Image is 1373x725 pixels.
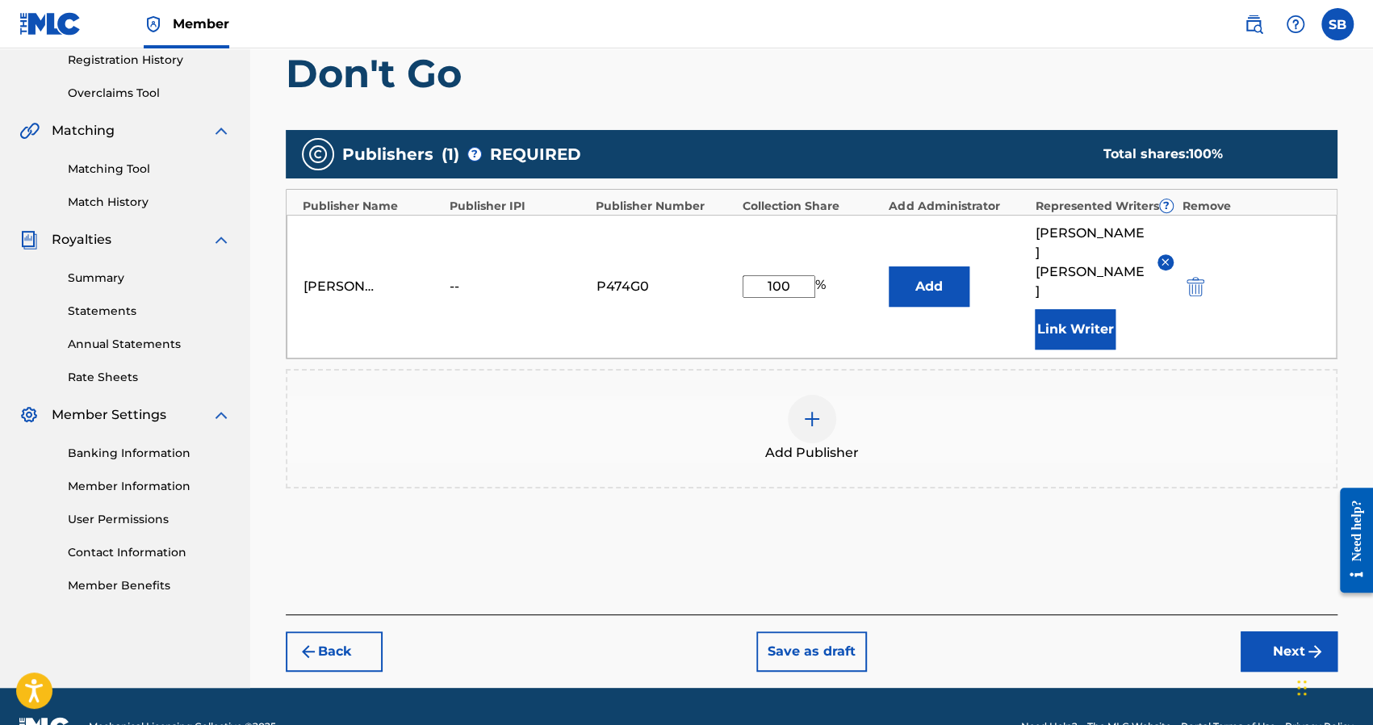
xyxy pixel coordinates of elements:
h1: Don't Go [286,49,1337,98]
img: remove-from-list-button [1159,256,1171,268]
img: add [802,409,822,429]
span: 100 % [1189,146,1223,161]
a: Contact Information [68,544,231,561]
a: Annual Statements [68,336,231,353]
img: MLC Logo [19,12,82,36]
button: Save as draft [756,631,867,672]
img: Royalties [19,230,39,249]
div: Add Administrator [889,198,1028,215]
span: % [815,275,830,298]
span: ? [1160,199,1173,212]
a: Match History [68,194,231,211]
span: ? [468,148,481,161]
div: Drag [1297,664,1307,712]
img: Member Settings [19,405,39,425]
a: Banking Information [68,445,231,462]
div: Collection Share [743,198,881,215]
a: Statements [68,303,231,320]
a: Member Benefits [68,577,231,594]
img: expand [211,121,231,140]
img: expand [211,405,231,425]
span: Member [173,15,229,33]
div: Publisher IPI [450,198,588,215]
a: Registration History [68,52,231,69]
span: Add Publisher [765,443,859,463]
span: Matching [52,121,115,140]
img: Matching [19,121,40,140]
a: Public Search [1237,8,1270,40]
img: expand [211,230,231,249]
iframe: Resource Center [1328,476,1373,606]
button: Next [1241,631,1337,672]
span: [PERSON_NAME] [PERSON_NAME] [1035,224,1145,301]
div: Publisher Name [303,198,442,215]
img: Top Rightsholder [144,15,163,34]
a: Matching Tool [68,161,231,178]
span: Member Settings [52,405,166,425]
img: f7272a7cc735f4ea7f67.svg [1305,642,1325,661]
iframe: Chat Widget [1292,647,1373,725]
a: Member Information [68,478,231,495]
a: Rate Sheets [68,369,231,386]
button: Add [889,266,969,307]
div: Publisher Number [596,198,735,215]
div: User Menu [1321,8,1354,40]
img: publishers [308,145,328,164]
div: Total shares: [1103,145,1305,164]
img: help [1286,15,1305,34]
button: Link Writer [1035,309,1116,350]
a: Summary [68,270,231,287]
span: Royalties [52,230,111,249]
img: search [1244,15,1263,34]
div: Help [1279,8,1312,40]
button: Back [286,631,383,672]
span: ( 1 ) [442,142,459,166]
span: REQUIRED [490,142,581,166]
img: 7ee5dd4eb1f8a8e3ef2f.svg [299,642,318,661]
a: Overclaims Tool [68,85,231,102]
div: Represented Writers [1036,198,1174,215]
span: Publishers [342,142,433,166]
img: 12a2ab48e56ec057fbd8.svg [1187,277,1204,296]
div: Remove [1182,198,1321,215]
a: User Permissions [68,511,231,528]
